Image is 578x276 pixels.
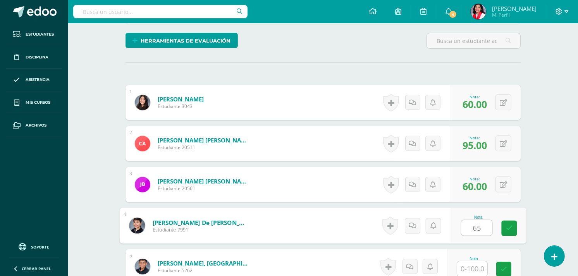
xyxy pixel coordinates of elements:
span: 60.00 [463,98,487,111]
a: [PERSON_NAME] de [PERSON_NAME] [153,218,248,226]
span: Estudiante 7991 [153,226,248,233]
a: [PERSON_NAME] [PERSON_NAME] [158,136,251,144]
img: 7acefa9d4d82ef5b1395b9a62bae041f.png [135,259,150,274]
span: Estudiante 3043 [158,103,204,110]
div: Nota: [463,135,487,141]
a: Archivos [6,114,62,137]
a: Soporte [9,241,59,252]
img: c2b60dd35fc8a46c491828db2cecb57f.png [135,136,150,151]
a: [PERSON_NAME] [158,95,204,103]
span: 4 [449,10,457,19]
div: Nota [457,257,491,261]
span: Archivos [26,122,46,129]
span: Estudiante 20561 [158,185,251,192]
a: [PERSON_NAME] [PERSON_NAME] [158,177,251,185]
a: [PERSON_NAME], [GEOGRAPHIC_DATA] [158,259,251,267]
span: [PERSON_NAME] [492,5,537,12]
a: Estudiantes [6,23,62,46]
img: 5dc7966aa816fce8568a9eb80ad15262.png [129,218,145,233]
a: Herramientas de evaluación [126,33,238,48]
span: Cerrar panel [22,266,51,271]
span: 60.00 [463,180,487,193]
img: 75993dce3b13733765c41c8f706ba4f4.png [471,4,486,19]
span: Disciplina [26,54,48,60]
a: Asistencia [6,69,62,92]
div: Nota: [463,94,487,99]
span: Herramientas de evaluación [141,34,231,48]
img: 5252726dbea9d0007ad22114d9649eff.png [135,177,150,192]
input: Busca un usuario... [73,5,248,18]
div: Nota: [463,176,487,182]
span: Estudiantes [26,31,54,38]
a: Mis cursos [6,91,62,114]
span: Soporte [31,244,50,250]
a: Disciplina [6,46,62,69]
span: 95.00 [463,139,487,152]
span: Mi Perfil [492,12,537,18]
input: 0-100.0 [461,220,492,236]
img: d69f7d6e323222bcdd6c1babee97bc90.png [135,95,150,110]
span: Estudiante 20511 [158,144,251,151]
span: Mis cursos [26,99,50,106]
div: Nota [461,215,496,219]
input: Busca un estudiante aquí... [427,33,520,48]
span: Asistencia [26,77,50,83]
span: Estudiante 5262 [158,267,251,274]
